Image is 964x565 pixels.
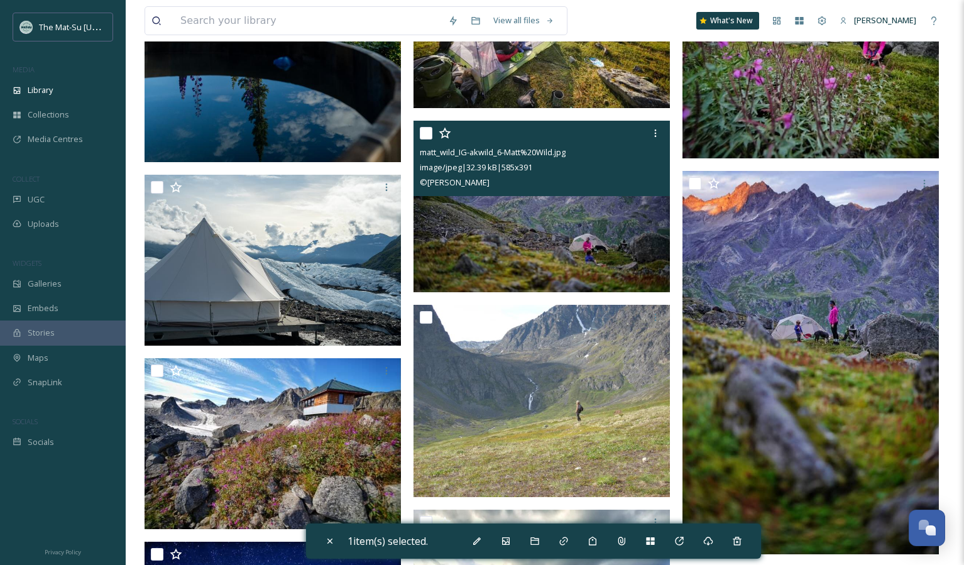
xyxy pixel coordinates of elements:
a: View all files [487,8,561,33]
span: Media Centres [28,133,83,145]
button: Open Chat [909,510,945,546]
span: Uploads [28,218,59,230]
span: image/jpeg | 32.39 kB | 585 x 391 [420,162,532,173]
img: Eska Falls (1).jpg [414,305,670,497]
span: [PERSON_NAME] [854,14,916,26]
span: COLLECT [13,174,40,184]
input: Search your library [174,7,442,35]
span: Socials [28,436,54,448]
img: matt_wild_IG-akwild_4-Matt%20Wild.jpg [682,171,939,554]
a: What's New [696,12,759,30]
a: [PERSON_NAME] [833,8,923,33]
span: Library [28,84,53,96]
img: matt_wild_IG-akwild_6-Matt%20Wild.jpg [414,121,670,292]
span: Maps [28,352,48,364]
span: UGC [28,194,45,206]
span: WIDGETS [13,258,41,268]
span: MEDIA [13,65,35,74]
span: The Mat-Su [US_STATE] [39,21,126,33]
img: Social_thumbnail.png [20,21,33,33]
span: 1 item(s) selected. [348,534,428,548]
span: © [PERSON_NAME] [420,177,490,188]
span: SnapLink [28,376,62,388]
span: Collections [28,109,69,121]
span: Stories [28,327,55,339]
img: matt_wild_IG-akwild_2-Matt%20Wild.jpg [145,358,401,530]
img: DSC09643-Alpenglow%20Luxury%20Camping.jpg [145,175,401,346]
span: Galleries [28,278,62,290]
span: SOCIALS [13,417,38,426]
span: matt_wild_IG-akwild_6-Matt%20Wild.jpg [420,146,566,158]
a: Privacy Policy [45,544,81,559]
span: Privacy Policy [45,548,81,556]
span: Embeds [28,302,58,314]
